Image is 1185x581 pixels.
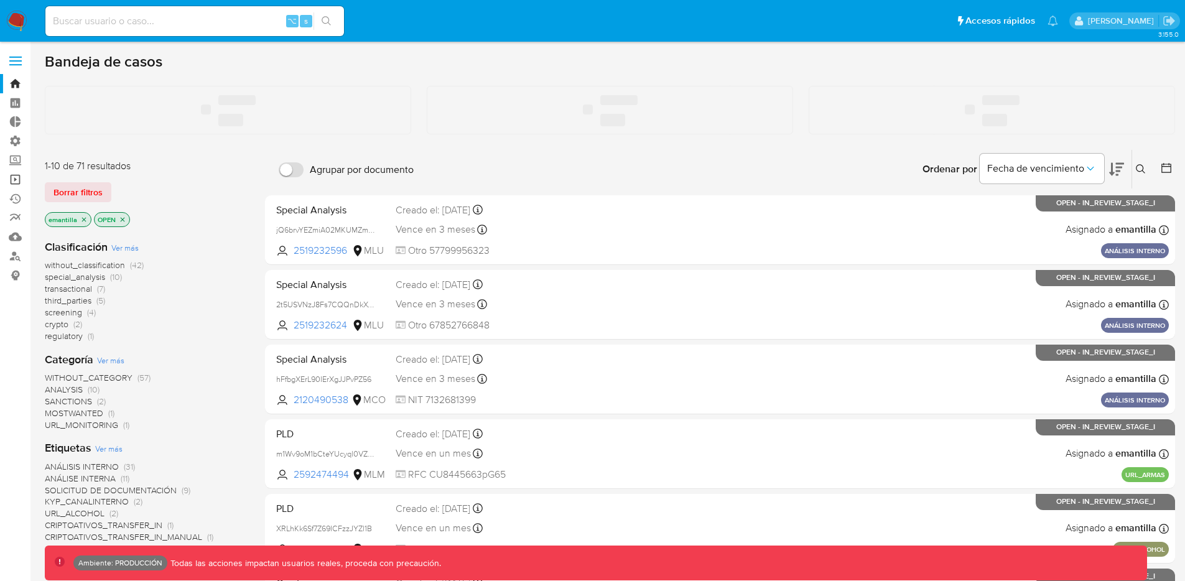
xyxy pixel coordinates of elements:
[1163,14,1176,27] a: Salir
[167,557,441,569] p: Todas las acciones impactan usuarios reales, proceda con precaución.
[287,15,297,27] span: ⌥
[304,15,308,27] span: s
[45,13,344,29] input: Buscar usuario o caso...
[78,560,162,565] p: Ambiente: PRODUCCIÓN
[965,14,1035,27] span: Accesos rápidos
[314,12,339,30] button: search-icon
[1048,16,1058,26] a: Notificaciones
[1088,15,1158,27] p: elkin.mantilla@mercadolibre.com.co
